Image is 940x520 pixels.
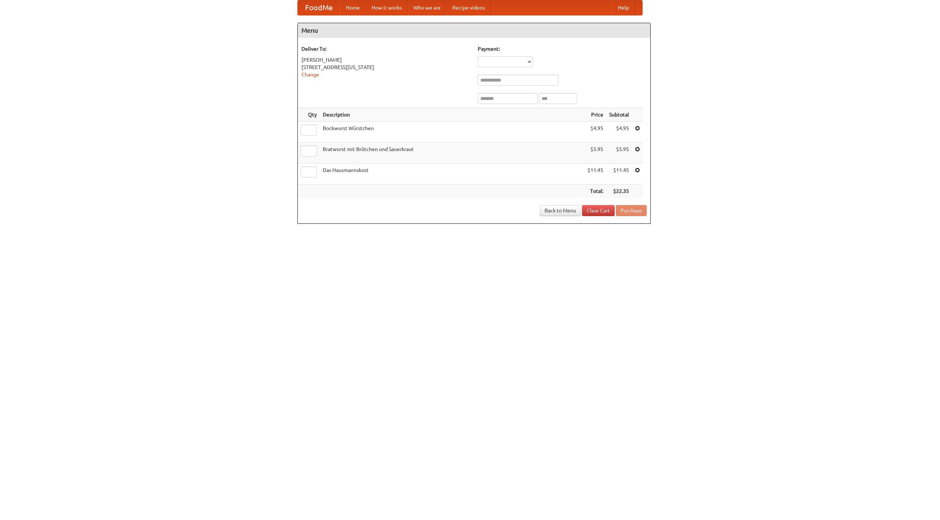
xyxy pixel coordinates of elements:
[478,45,647,53] h5: Payment:
[585,143,606,164] td: $5.95
[585,122,606,143] td: $4.95
[366,0,408,15] a: How it works
[606,122,632,143] td: $4.95
[540,205,581,216] a: Back to Menu
[446,0,491,15] a: Recipe videos
[301,56,470,64] div: [PERSON_NAME]
[340,0,366,15] a: Home
[298,23,650,38] h4: Menu
[606,164,632,184] td: $11.45
[301,45,470,53] h5: Deliver To:
[616,205,647,216] button: Purchase
[585,184,606,198] th: Total:
[301,64,470,71] div: [STREET_ADDRESS][US_STATE]
[301,72,319,78] a: Change
[582,205,615,216] a: Clear Cart
[606,143,632,164] td: $5.95
[585,164,606,184] td: $11.45
[408,0,446,15] a: Who we are
[298,0,340,15] a: FoodMe
[320,164,585,184] td: Das Hausmannskost
[320,122,585,143] td: Bockwurst Würstchen
[606,184,632,198] th: $22.35
[320,143,585,164] td: Bratwurst mit Brötchen und Sauerkraut
[320,108,585,122] th: Description
[612,0,635,15] a: Help
[298,108,320,122] th: Qty
[585,108,606,122] th: Price
[606,108,632,122] th: Subtotal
